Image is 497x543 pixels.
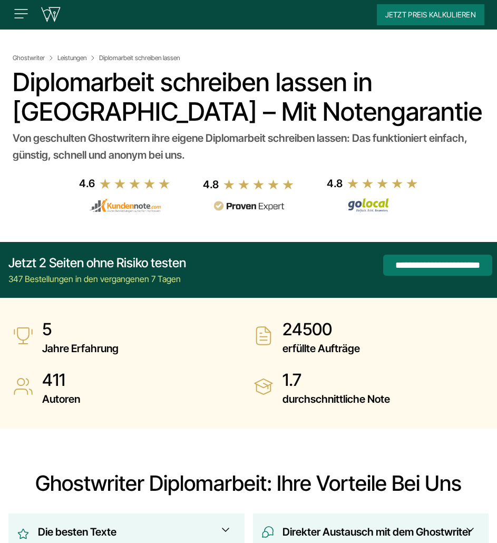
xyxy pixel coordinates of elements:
[57,54,97,62] a: Leistungen
[17,526,30,542] img: Die besten Texte
[79,175,95,192] div: 4.6
[42,370,80,391] strong: 411
[8,255,186,271] div: Jetzt 2 Seiten ohne Risiko testen
[42,340,119,357] span: Jahre Erfahrung
[40,7,61,23] img: wirschreiben
[282,340,360,357] span: erfüllte Aufträge
[99,54,180,62] span: Diplomarbeit schreiben lassen
[337,198,408,212] img: Wirschreiben Bewertungen
[42,391,80,408] span: Autoren
[13,325,34,346] img: Jahre Erfahrung
[223,179,295,190] img: stars
[203,176,219,193] div: 4.8
[347,178,418,189] img: stars
[89,198,161,212] img: kundennote
[377,4,484,25] button: Jetzt Preis kalkulieren
[327,175,343,192] div: 4.8
[261,526,274,538] img: Direkter Austausch mit dem Ghostwriter
[8,273,186,285] div: 347 Bestellungen in den vergangenen 7 Tagen
[42,319,119,340] strong: 5
[282,391,390,408] span: durchschnittliche Note
[8,471,489,496] h2: Ghostwriter Diplomarbeit: Ihre Vorteile bei uns
[13,5,30,22] img: Menu open
[13,130,484,163] div: Von geschulten Ghostwritern ihre eigene Diplomarbeit schreiben lassen: Das funktioniert einfach, ...
[13,67,484,127] h1: Diplomarbeit schreiben lassen in [GEOGRAPHIC_DATA] – Mit Notengarantie
[253,325,274,346] img: erfüllte Aufträge
[38,523,228,540] h3: Die besten Texte
[13,376,34,397] img: Autoren
[99,178,171,189] img: stars
[13,54,55,62] a: Ghostwriter
[213,201,285,211] img: provenexpert reviews
[282,319,360,340] strong: 24500
[282,370,390,391] strong: 1.7
[282,523,472,540] h3: Direkter Austausch mit dem Ghostwriter
[253,376,274,397] img: durchschnittliche Note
